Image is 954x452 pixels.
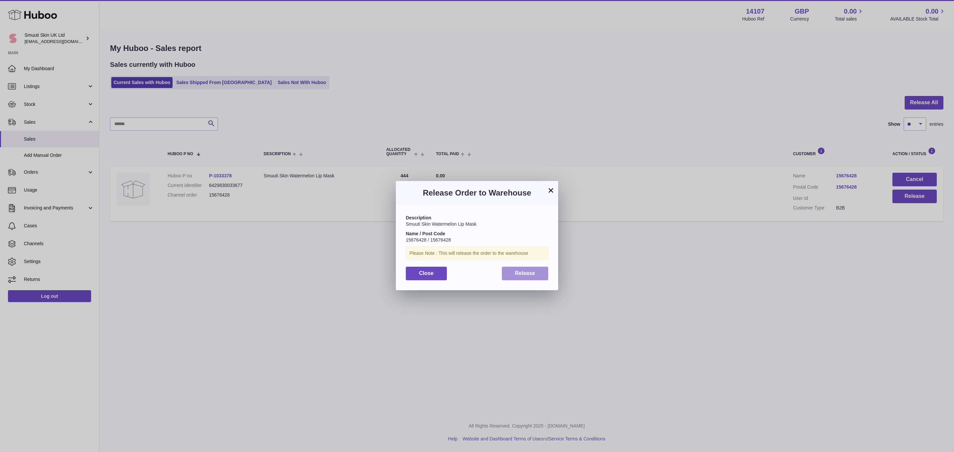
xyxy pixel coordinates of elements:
button: Release [502,267,549,280]
strong: Name / Post Code [406,231,445,236]
button: Close [406,267,447,280]
span: Close [419,270,434,276]
h3: Release Order to Warehouse [406,188,548,198]
button: × [547,186,555,194]
span: Release [515,270,535,276]
span: 15676428 / 15676428 [406,237,451,243]
strong: Description [406,215,431,220]
span: Smuuti Skin Watermelon Lip Mask [406,221,476,227]
div: Please Note : This will release the order to the warehouse [406,247,548,260]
